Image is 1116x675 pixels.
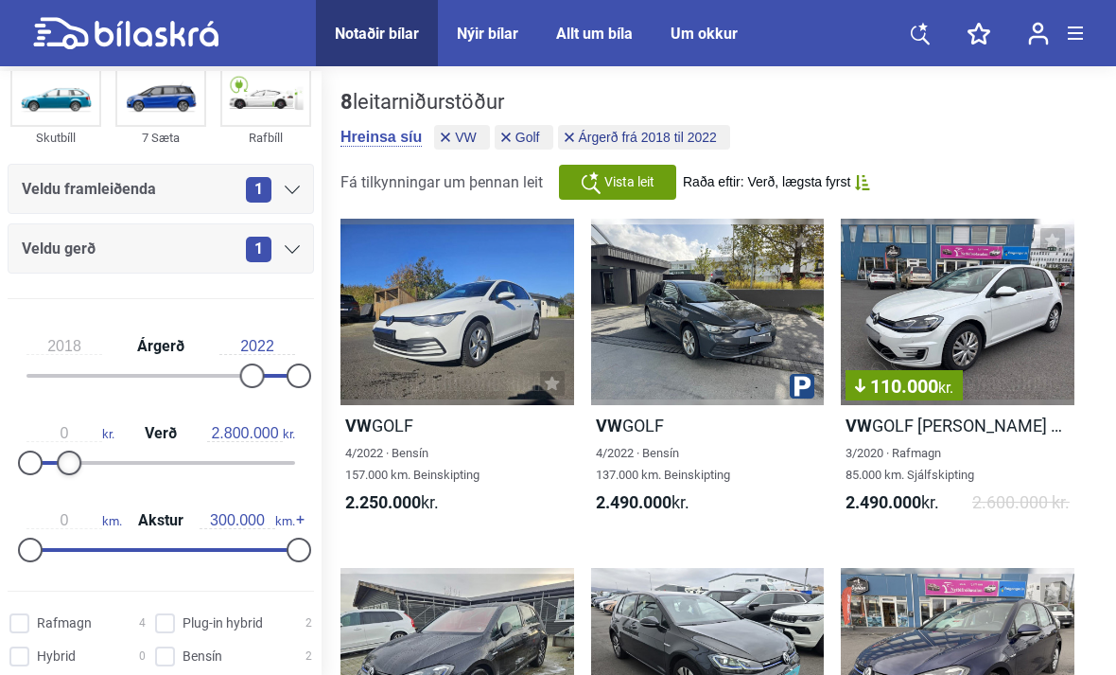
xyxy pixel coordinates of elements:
[340,128,422,147] button: Hreinsa síu
[841,219,1074,530] a: 110.000kr.VWGOLF [PERSON_NAME] 36KWH3/2020 · Rafmagn85.000 km. Sjálfskipting2.490.000kr.2.600.000...
[140,426,182,441] span: Verð
[434,125,490,150] button: VW
[22,236,96,262] span: Veldu gerð
[246,237,271,262] span: 1
[220,127,311,149] div: Rafbíll
[305,647,312,666] span: 2
[938,379,953,397] span: kr.
[335,25,419,43] a: Notaðir bílar
[455,131,477,144] span: VW
[596,491,689,513] span: kr.
[345,492,421,512] b: 2.250.000
[556,25,633,43] a: Allt um bíla
[139,613,146,633] span: 4
[855,377,953,396] span: 110.000
[246,177,271,203] span: 1
[579,131,717,144] span: Árgerð frá 2018 til 2022
[340,173,543,191] span: Fá tilkynningar um þennan leit
[671,25,738,43] a: Um okkur
[683,174,870,190] button: Raða eftir: Verð, lægsta fyrst
[132,339,189,354] span: Árgerð
[340,415,574,436] h2: GOLF
[558,125,730,150] button: Árgerð frá 2018 til 2022
[972,491,1070,513] span: 2.600.000 kr.
[683,174,850,190] span: Raða eftir: Verð, lægsta fyrst
[345,416,372,435] b: VW
[495,125,553,150] button: Golf
[133,513,188,528] span: Akstur
[340,90,353,114] b: 8
[596,492,671,512] b: 2.490.000
[139,647,146,666] span: 0
[26,512,122,529] span: km.
[115,127,206,149] div: 7 Sæta
[345,446,480,482] span: 4/2022 · Bensín 157.000 km. Beinskipting
[846,416,872,435] b: VW
[183,647,222,666] span: Bensín
[37,647,76,666] span: Hybrid
[1028,22,1049,45] img: user-login.svg
[10,127,101,149] div: Skutbíll
[604,172,654,192] span: Vista leit
[841,415,1074,436] h2: GOLF [PERSON_NAME] 36KWH
[207,425,295,442] span: kr.
[591,415,825,436] h2: GOLF
[340,219,574,530] a: VWGOLF4/2022 · Bensín157.000 km. Beinskipting2.250.000kr.
[846,446,974,482] span: 3/2020 · Rafmagn 85.000 km. Sjálfskipting
[340,90,735,115] div: leitarniðurstöður
[305,613,312,633] span: 2
[591,219,825,530] a: VWGOLF4/2022 · Bensín137.000 km. Beinskipting2.490.000kr.
[457,25,518,43] a: Nýir bílar
[345,491,439,513] span: kr.
[200,512,295,529] span: km.
[846,492,921,512] b: 2.490.000
[790,374,814,399] img: parking.png
[22,176,156,203] span: Veldu framleiðenda
[596,446,730,482] span: 4/2022 · Bensín 137.000 km. Beinskipting
[846,491,939,513] span: kr.
[26,425,114,442] span: kr.
[183,613,263,633] span: Plug-in hybrid
[37,613,92,633] span: Rafmagn
[596,416,622,435] b: VW
[515,131,540,144] span: Golf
